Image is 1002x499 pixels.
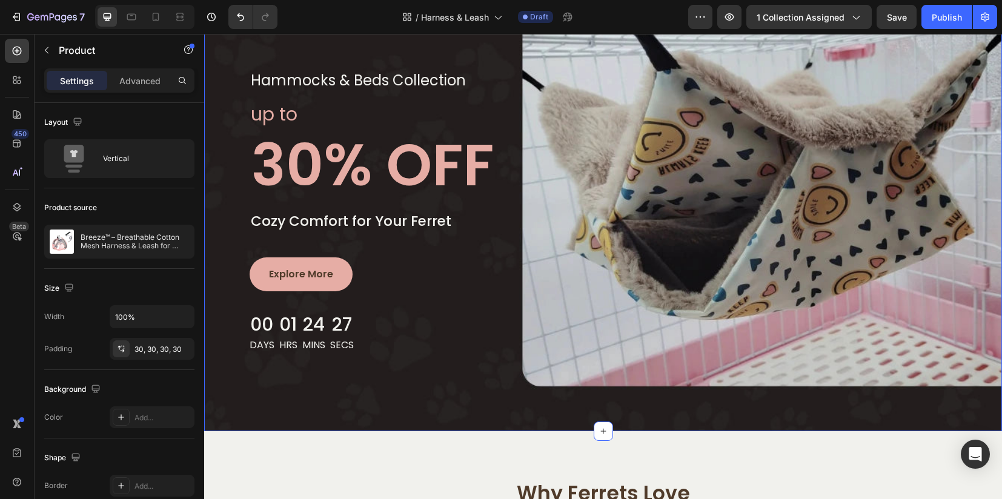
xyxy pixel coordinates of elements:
[961,440,990,469] div: Open Intercom Messenger
[44,280,76,297] div: Size
[50,230,74,254] img: product feature img
[877,5,917,29] button: Save
[204,34,1002,499] iframe: Design area
[134,481,191,492] div: Add...
[81,233,189,250] p: Breeze™ – Breathable Cotton Mesh Harness & Leash for Ferrets – Lightness Meets Control
[5,5,90,29] button: 7
[44,114,85,131] div: Layout
[44,311,64,322] div: Width
[9,222,29,231] div: Beta
[921,5,972,29] button: Publish
[44,343,72,354] div: Padding
[932,11,962,24] div: Publish
[44,450,83,466] div: Shape
[44,480,68,491] div: Border
[44,202,97,213] div: Product source
[110,306,194,328] input: Auto
[119,74,161,87] p: Advanced
[59,43,162,58] p: Product
[79,10,85,24] p: 7
[228,5,277,29] div: Undo/Redo
[44,382,103,398] div: Background
[757,11,844,24] span: 1 collection assigned
[416,11,419,24] span: /
[12,129,29,139] div: 450
[530,12,548,22] span: Draft
[60,74,94,87] p: Settings
[746,5,872,29] button: 1 collection assigned
[103,145,177,173] div: Vertical
[134,412,191,423] div: Add...
[44,412,63,423] div: Color
[36,446,763,474] h2: Why Ferrets Love
[887,12,907,22] span: Save
[134,344,191,355] div: 30, 30, 30, 30
[421,11,489,24] span: Harness & Leash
